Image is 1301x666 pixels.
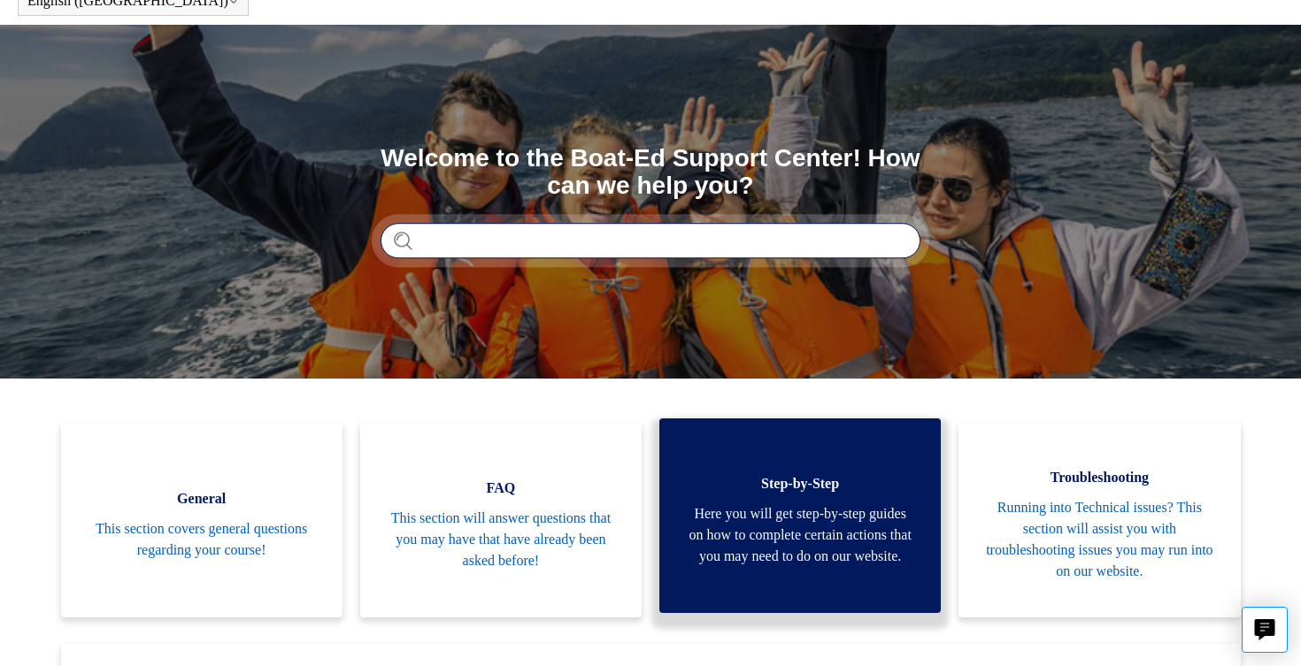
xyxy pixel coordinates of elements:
[958,423,1240,617] a: Troubleshooting Running into Technical issues? This section will assist you with troubleshooting ...
[381,223,920,258] input: Search
[61,423,343,617] a: General This section covers general questions regarding your course!
[686,473,914,494] span: Step-by-Step
[985,497,1213,582] span: Running into Technical issues? This section will assist you with troubleshooting issues you may r...
[381,145,920,200] h1: Welcome to the Boat-Ed Support Center! How can we help you?
[88,518,316,561] span: This section covers general questions regarding your course!
[387,508,615,571] span: This section will answer questions that you may have that have already been asked before!
[88,488,316,509] span: General
[985,467,1213,488] span: Troubleshooting
[387,478,615,499] span: FAQ
[686,503,914,567] span: Here you will get step-by-step guides on how to complete certain actions that you may need to do ...
[659,418,941,613] a: Step-by-Step Here you will get step-by-step guides on how to complete certain actions that you ma...
[1242,607,1288,653] button: Live chat
[360,423,642,617] a: FAQ This section will answer questions that you may have that have already been asked before!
